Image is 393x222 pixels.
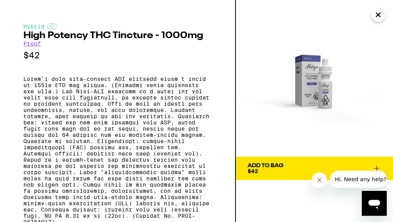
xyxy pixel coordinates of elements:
iframe: Message from company [330,171,387,188]
iframe: Button to launch messaging window [362,191,387,216]
a: Proof [23,40,41,47]
p: $42 [23,51,212,60]
iframe: Close message [312,172,327,188]
div: Add To Bag [248,163,283,168]
h2: High Potency THC Tincture - 1000mg [23,31,212,40]
span: $42 [248,168,258,174]
img: hybridColor.svg [47,23,57,30]
button: Add To Bag$42 [236,157,393,180]
button: Close [371,8,385,22]
div: Hybrid [23,23,212,30]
